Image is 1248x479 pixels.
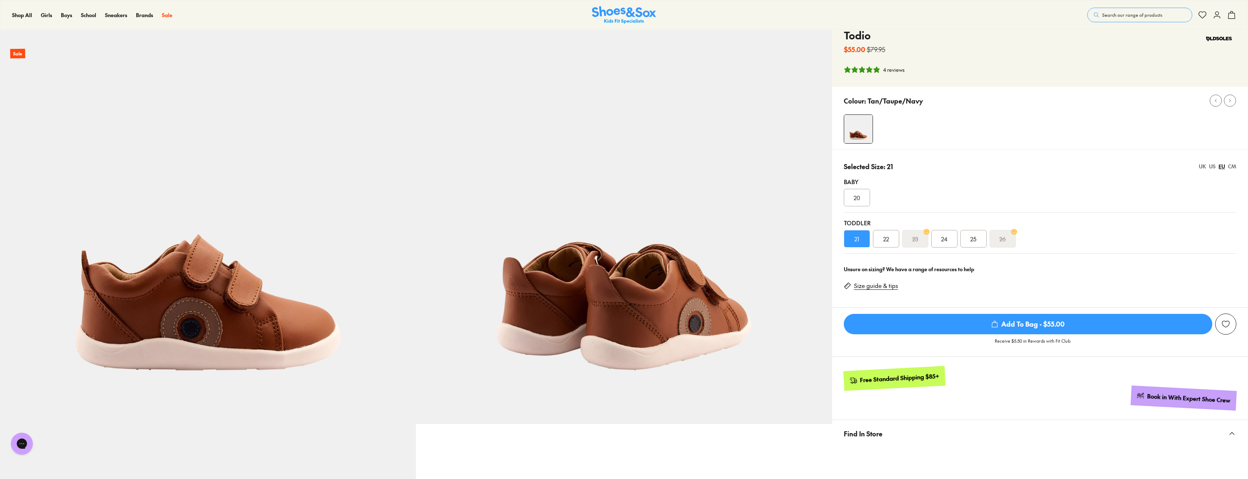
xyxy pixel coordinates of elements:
[162,11,172,19] a: Sale
[61,11,72,19] a: Boys
[105,11,127,19] a: Sneakers
[970,234,976,243] span: 25
[995,338,1070,351] p: Receive $5.50 in Rewards with Fit Club
[844,314,1212,334] span: Add To Bag - $55.00
[843,366,945,391] a: Free Standard Shipping $85+
[1228,163,1236,170] div: CM
[844,218,1236,227] div: Toddler
[10,49,25,59] p: Sale
[81,11,96,19] a: School
[1215,314,1236,335] button: Add to Wishlist
[854,193,860,202] span: 20
[7,430,36,457] iframe: Gorgias live chat messenger
[883,66,905,74] div: 4 reviews
[592,6,656,24] a: Shoes & Sox
[883,234,889,243] span: 22
[1102,12,1162,18] span: Search our range of products
[1199,163,1206,170] div: UK
[844,28,885,43] h4: Todio
[844,44,865,54] b: $55.00
[416,8,832,424] img: 5-527723_1
[999,234,1006,243] s: 26
[844,115,873,143] img: 4-527722_1
[1131,385,1237,410] a: Book in With Expert Shoe Crew
[941,234,948,243] span: 24
[1087,8,1192,22] button: Search our range of products
[867,44,885,54] s: $79.95
[854,234,859,243] span: 21
[844,177,1236,186] div: Baby
[867,96,923,106] p: Tan/Taupe/Navy
[844,314,1212,335] button: Add To Bag - $55.00
[912,234,918,243] s: 23
[844,161,893,171] p: Selected Size: 21
[1201,28,1236,50] img: Vendor logo
[844,66,905,74] button: 5 stars, 4 ratings
[844,265,1236,273] div: Unsure on sizing? We have a range of resources to help
[844,96,866,106] p: Colour:
[832,420,1248,447] button: Find In Store
[41,11,52,19] a: Girls
[136,11,153,19] a: Brands
[1218,163,1225,170] div: EU
[1209,163,1216,170] div: US
[854,282,898,290] a: Size guide & tips
[592,6,656,24] img: SNS_Logo_Responsive.svg
[12,11,32,19] a: Shop All
[1147,392,1231,405] div: Book in With Expert Shoe Crew
[859,372,939,384] div: Free Standard Shipping $85+
[844,423,882,444] span: Find In Store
